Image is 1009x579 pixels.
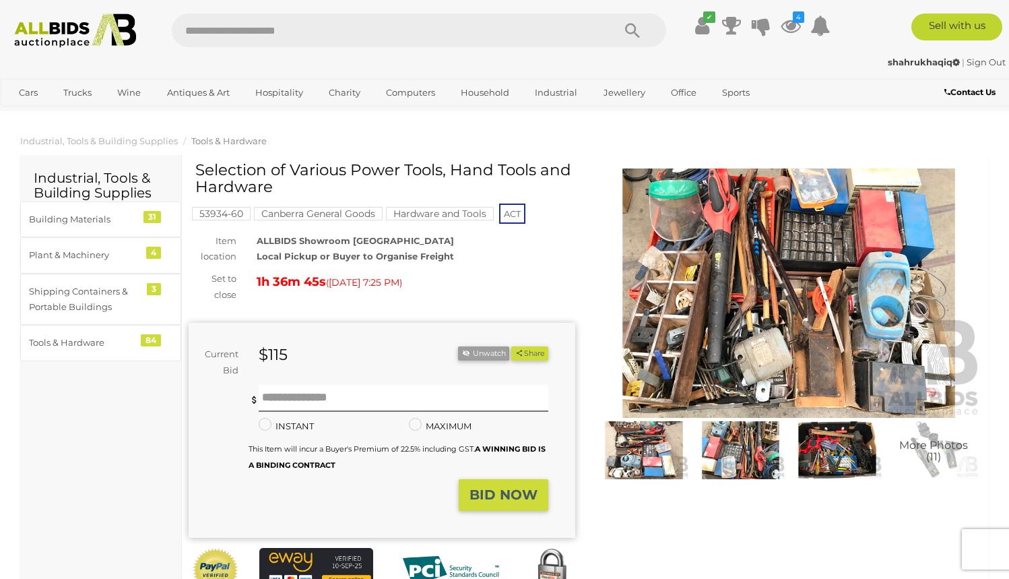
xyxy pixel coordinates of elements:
b: A WINNING BID IS A BINDING CONTRACT [249,444,546,469]
div: 4 [146,247,161,259]
a: More Photos(11) [889,421,979,479]
h1: Selection of Various Power Tools, Hand Tools and Hardware [195,162,572,196]
a: Hardware and Tools [386,208,494,219]
mark: Hardware and Tools [386,207,494,220]
button: Unwatch [458,346,509,361]
div: Plant & Machinery [29,247,140,263]
a: 4 [781,13,801,38]
img: Selection of Various Power Tools, Hand Tools and Hardware [792,421,882,479]
strong: shahrukhaqiq [888,57,960,67]
a: Household [452,82,518,104]
span: | [962,57,965,67]
a: Plant & Machinery 4 [20,237,181,273]
div: Set to close [178,271,247,303]
div: Building Materials [29,212,140,227]
a: Antiques & Art [158,82,238,104]
h2: Industrial, Tools & Building Supplies [34,171,168,200]
label: MAXIMUM [409,419,471,434]
img: Selection of Various Power Tools, Hand Tools and Hardware [595,169,982,418]
span: More Photos (11) [899,439,968,463]
a: Computers [377,82,444,104]
strong: $115 [259,345,288,364]
a: Hospitality [247,82,312,104]
small: This Item will incur a Buyer's Premium of 22.5% including GST. [249,444,546,469]
a: Jewellery [595,82,654,104]
a: Tools & Hardware [191,135,267,146]
button: Search [599,13,666,47]
a: Wine [108,82,150,104]
a: 53934-60 [192,208,251,219]
a: Sell with us [911,13,1002,40]
a: Shipping Containers & Portable Buildings 3 [20,274,181,326]
li: Unwatch this item [458,346,509,361]
a: Tools & Hardware 84 [20,325,181,361]
mark: Canberra General Goods [254,207,383,220]
strong: Local Pickup or Buyer to Organise Freight [257,251,454,262]
a: Canberra General Goods [254,208,383,219]
button: Share [511,346,548,361]
div: Tools & Hardware [29,335,140,351]
div: Item location [178,233,247,265]
label: INSTANT [259,419,314,434]
i: 4 [793,11,804,23]
strong: BID NOW [469,487,538,503]
span: [DATE] 7:25 PM [329,276,399,288]
a: [GEOGRAPHIC_DATA] [10,104,123,126]
div: 3 [147,283,161,295]
mark: 53934-60 [192,207,251,220]
a: Building Materials 31 [20,202,181,237]
a: Sports [713,82,758,104]
a: Charity [320,82,369,104]
a: Office [662,82,705,104]
div: Shipping Containers & Portable Buildings [29,284,140,315]
div: 84 [141,334,161,346]
div: 31 [143,211,161,223]
img: Selection of Various Power Tools, Hand Tools and Hardware [889,421,979,479]
img: Selection of Various Power Tools, Hand Tools and Hardware [696,421,786,479]
a: Industrial [526,82,586,104]
span: ACT [499,204,525,224]
a: Trucks [55,82,100,104]
span: ( ) [326,277,402,288]
i: ✔ [703,11,715,23]
b: Contact Us [944,87,996,97]
a: shahrukhaqiq [888,57,962,67]
a: Industrial, Tools & Building Supplies [20,135,178,146]
a: Sign Out [967,57,1006,67]
a: Contact Us [944,85,999,100]
img: Selection of Various Power Tools, Hand Tools and Hardware [599,421,689,479]
div: Current Bid [189,346,249,378]
a: ✔ [692,13,712,38]
button: BID NOW [459,479,548,511]
strong: ALLBIDS Showroom [GEOGRAPHIC_DATA] [257,235,454,246]
strong: 1h 36m 45s [257,274,326,289]
a: Cars [10,82,46,104]
img: Allbids.com.au [7,13,143,48]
